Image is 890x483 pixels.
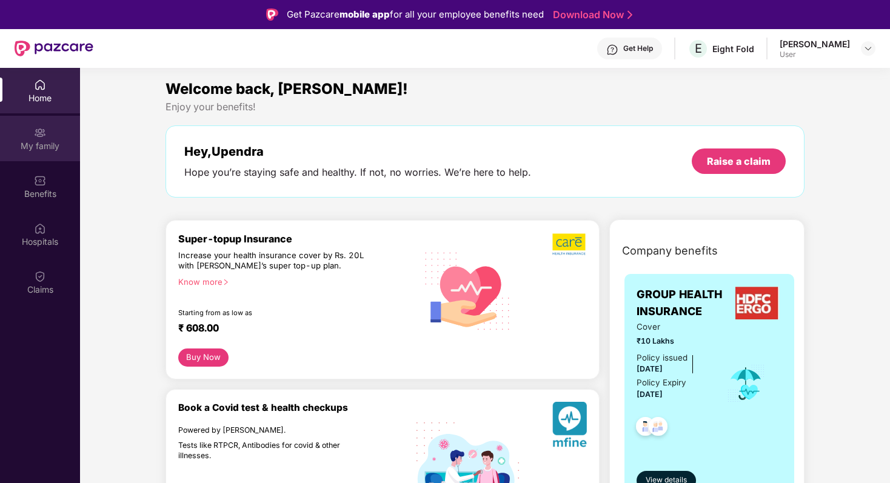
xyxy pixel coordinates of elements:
[553,8,629,21] a: Download Now
[643,413,673,443] img: svg+xml;base64,PHN2ZyB4bWxucz0iaHR0cDovL3d3dy53My5vcmcvMjAwMC9zdmciIHdpZHRoPSI0OC45NDMiIGhlaWdodD...
[863,44,873,53] img: svg+xml;base64,PHN2ZyBpZD0iRHJvcGRvd24tMzJ4MzIiIHhtbG5zPSJodHRwOi8vd3d3LnczLm9yZy8yMDAwL3N2ZyIgd2...
[178,233,417,245] div: Super-topup Insurance
[637,376,686,389] div: Policy Expiry
[606,44,618,56] img: svg+xml;base64,PHN2ZyBpZD0iSGVscC0zMngzMiIgeG1sbnM9Imh0dHA6Ly93d3cudzMub3JnLzIwMDAvc3ZnIiB3aWR0aD...
[623,44,653,53] div: Get Help
[631,413,660,443] img: svg+xml;base64,PHN2ZyB4bWxucz0iaHR0cDovL3d3dy53My5vcmcvMjAwMC9zdmciIHdpZHRoPSI0OC45NDMiIGhlaWdodD...
[34,127,46,139] img: svg+xml;base64,PHN2ZyB3aWR0aD0iMjAiIGhlaWdodD0iMjAiIHZpZXdCb3g9IjAgMCAyMCAyMCIgZmlsbD0ibm9uZSIgeG...
[178,277,409,285] div: Know more
[178,441,364,461] div: Tests like RTPCR, Antibodies for covid & other illnesses.
[178,348,229,367] button: Buy Now
[695,41,702,56] span: E
[34,222,46,235] img: svg+xml;base64,PHN2ZyBpZD0iSG9zcGl0YWxzIiB4bWxucz0iaHR0cDovL3d3dy53My5vcmcvMjAwMC9zdmciIHdpZHRoPS...
[166,101,805,113] div: Enjoy your benefits!
[166,80,408,98] span: Welcome back, [PERSON_NAME]!
[637,286,732,321] span: GROUP HEALTH INSURANCE
[178,308,365,317] div: Starting from as low as
[184,166,531,179] div: Hope you’re staying safe and healthy. If not, no worries. We’re here to help.
[712,43,754,55] div: Eight Fold
[735,287,779,319] img: insurerLogo
[34,79,46,91] img: svg+xml;base64,PHN2ZyBpZD0iSG9tZSIgeG1sbnM9Imh0dHA6Ly93d3cudzMub3JnLzIwMDAvc3ZnIiB3aWR0aD0iMjAiIG...
[15,41,93,56] img: New Pazcare Logo
[552,402,587,452] img: svg+xml;base64,PHN2ZyB4bWxucz0iaHR0cDovL3d3dy53My5vcmcvMjAwMC9zdmciIHhtbG5zOnhsaW5rPSJodHRwOi8vd3...
[637,390,663,399] span: [DATE]
[178,402,417,413] div: Book a Covid test & health checkups
[184,144,531,159] div: Hey, Upendra
[340,8,390,20] strong: mobile app
[780,38,850,50] div: [PERSON_NAME]
[637,335,709,347] span: ₹10 Lakhs
[627,8,632,21] img: Stroke
[266,8,278,21] img: Logo
[178,250,364,271] div: Increase your health insurance cover by Rs. 20L with [PERSON_NAME]’s super top-up plan.
[287,7,544,22] div: Get Pazcare for all your employee benefits need
[707,155,771,168] div: Raise a claim
[417,238,519,342] img: svg+xml;base64,PHN2ZyB4bWxucz0iaHR0cDovL3d3dy53My5vcmcvMjAwMC9zdmciIHhtbG5zOnhsaW5rPSJodHRwOi8vd3...
[637,364,663,373] span: [DATE]
[637,321,709,333] span: Cover
[34,270,46,282] img: svg+xml;base64,PHN2ZyBpZD0iQ2xhaW0iIHhtbG5zPSJodHRwOi8vd3d3LnczLm9yZy8yMDAwL3N2ZyIgd2lkdGg9IjIwIi...
[34,175,46,187] img: svg+xml;base64,PHN2ZyBpZD0iQmVuZWZpdHMiIHhtbG5zPSJodHRwOi8vd3d3LnczLm9yZy8yMDAwL3N2ZyIgd2lkdGg9Ij...
[552,233,587,256] img: b5dec4f62d2307b9de63beb79f102df3.png
[726,364,766,404] img: icon
[780,50,850,59] div: User
[222,279,229,285] span: right
[622,242,718,259] span: Company benefits
[178,425,364,436] div: Powered by [PERSON_NAME].
[637,351,688,364] div: Policy issued
[178,322,404,336] div: ₹ 608.00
